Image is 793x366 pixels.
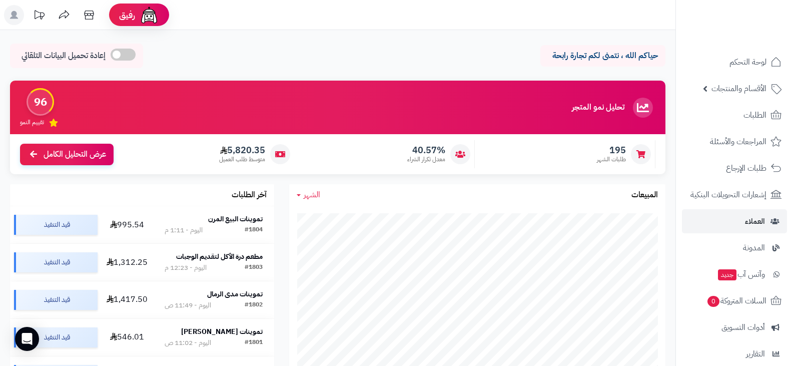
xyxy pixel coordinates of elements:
[407,145,445,156] span: 40.57%
[208,214,263,224] strong: تموينات البيع المرن
[682,130,787,154] a: المراجعات والأسئلة
[682,236,787,260] a: المدونة
[181,326,263,337] strong: تموينات [PERSON_NAME]
[27,5,52,28] a: تحديثات المنصة
[743,241,765,255] span: المدونة
[682,289,787,313] a: السلات المتروكة0
[690,188,766,202] span: إشعارات التحويلات البنكية
[682,342,787,366] a: التقارير
[726,161,766,175] span: طلبات الإرجاع
[219,155,265,164] span: متوسط طلب العميل
[102,319,153,356] td: 546.01
[139,5,159,25] img: ai-face.png
[682,50,787,74] a: لوحة التحكم
[20,118,44,127] span: تقييم النمو
[745,214,765,228] span: العملاء
[44,149,106,160] span: عرض التحليل الكامل
[631,191,658,200] h3: المبيعات
[721,320,765,334] span: أدوات التسويق
[15,327,39,351] div: Open Intercom Messenger
[102,206,153,243] td: 995.54
[682,209,787,233] a: العملاء
[682,103,787,127] a: الطلبات
[245,225,263,235] div: #1804
[14,252,98,272] div: قيد التنفيذ
[176,251,263,262] strong: مطعم درة الأكل لتقديم الوجبات
[20,144,114,165] a: عرض التحليل الكامل
[297,189,320,201] a: الشهر
[22,50,106,62] span: إعادة تحميل البيانات التلقائي
[14,290,98,310] div: قيد التنفيذ
[706,294,766,308] span: السلات المتروكة
[102,281,153,318] td: 1,417.50
[245,263,263,273] div: #1803
[717,267,765,281] span: وآتس آب
[232,191,267,200] h3: آخر الطلبات
[304,189,320,201] span: الشهر
[245,338,263,348] div: #1801
[245,300,263,310] div: #1802
[165,263,207,273] div: اليوم - 12:23 م
[572,103,624,112] h3: تحليل نمو المتجر
[746,347,765,361] span: التقارير
[743,108,766,122] span: الطلبات
[718,269,736,280] span: جديد
[165,338,211,348] div: اليوم - 11:02 ص
[682,315,787,339] a: أدوات التسويق
[707,296,720,307] span: 0
[548,50,658,62] p: حياكم الله ، نتمنى لكم تجارة رابحة
[207,289,263,299] strong: تموينات مدى الرمال
[711,82,766,96] span: الأقسام والمنتجات
[710,135,766,149] span: المراجعات والأسئلة
[14,215,98,235] div: قيد التنفيذ
[725,8,783,29] img: logo-2.png
[682,183,787,207] a: إشعارات التحويلات البنكية
[165,225,203,235] div: اليوم - 1:11 م
[597,155,626,164] span: طلبات الشهر
[219,145,265,156] span: 5,820.35
[682,156,787,180] a: طلبات الإرجاع
[14,327,98,347] div: قيد التنفيذ
[407,155,445,164] span: معدل تكرار الشراء
[119,9,135,21] span: رفيق
[729,55,766,69] span: لوحة التحكم
[682,262,787,286] a: وآتس آبجديد
[165,300,211,310] div: اليوم - 11:49 ص
[102,244,153,281] td: 1,312.25
[597,145,626,156] span: 195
